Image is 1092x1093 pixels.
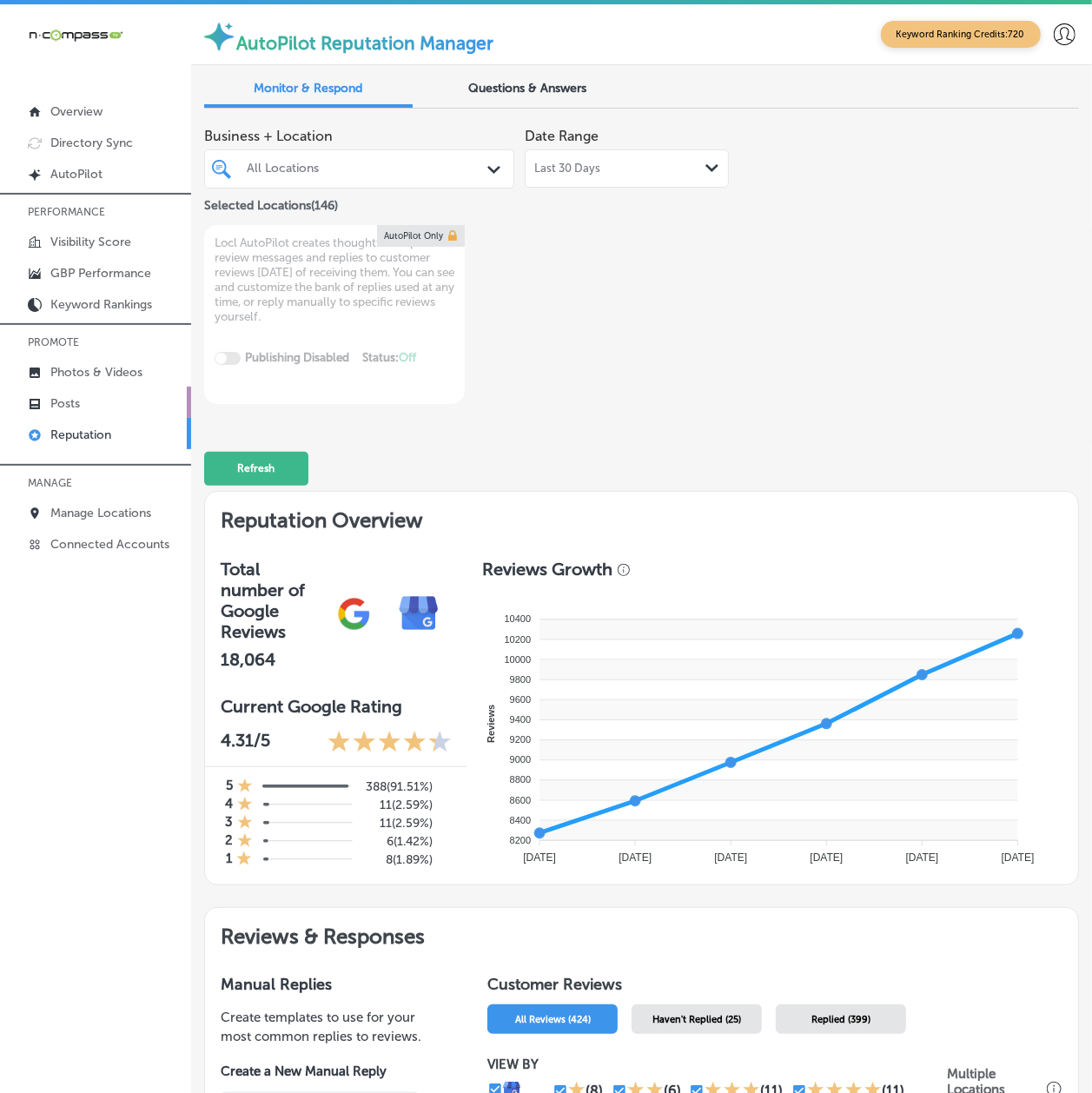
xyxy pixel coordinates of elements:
p: Photos & Videos [50,365,142,380]
h5: 388 ( 91.51% ) [366,779,433,794]
tspan: 10200 [504,633,531,644]
tspan: 9800 [509,674,530,685]
span: Keyword Ranking Credits: 720 [881,21,1041,48]
p: Overview [50,104,103,119]
span: Monitor & Respond [255,81,363,96]
p: Create templates to use for your most common replies to reviews. [221,1008,446,1046]
tspan: [DATE] [714,851,747,864]
span: Questions & Answers [468,81,586,96]
img: gPZS+5FD6qPJAAAAABJRU5ErkJggg== [321,581,387,646]
tspan: [DATE] [905,851,938,864]
span: Last 30 Days [534,162,600,176]
div: 1 Star [237,832,253,851]
img: autopilot-icon [202,19,236,54]
span: Haven't Replied (25) [652,1014,741,1025]
h4: 5 [226,778,233,796]
div: 1 Star [236,851,252,869]
tspan: 9000 [509,754,530,765]
p: Manage Locations [50,506,151,520]
button: Refresh [204,452,308,486]
label: Create a New Manual Reply [221,1063,419,1079]
img: e7ababfa220611ac49bdb491a11684a6.png [387,581,452,646]
text: Reviews [485,705,495,743]
h3: Manual Replies [221,975,446,994]
p: Keyword Rankings [50,297,152,312]
tspan: 9600 [509,694,530,705]
div: All Locations [247,162,489,176]
label: Date Range [525,128,599,144]
p: Reputation [50,427,111,442]
tspan: 8600 [509,794,530,805]
h3: Total number of Google Reviews [221,559,321,642]
p: Visibility Score [50,235,131,249]
h4: 1 [226,851,232,869]
div: 1 Star [237,778,253,796]
img: 660ab0bf-5cc7-4cb8-ba1c-48b5ae0f18e60NCTV_CLogo_TV_Black_-500x88.png [28,27,123,43]
div: 1 Star [237,796,253,814]
h2: 18,064 [221,649,321,670]
h2: Reviews & Responses [205,908,1078,959]
h2: Reputation Overview [205,492,1078,543]
h4: 4 [225,796,233,814]
p: AutoPilot [50,167,103,182]
h5: 11 ( 2.59% ) [366,798,432,812]
h4: 2 [225,832,233,851]
div: 1 Star [237,814,253,832]
h3: Current Google Rating [221,696,452,717]
tspan: 9200 [509,734,530,745]
tspan: 8400 [509,814,530,825]
p: 4.31 /5 [221,730,270,756]
tspan: 10400 [504,613,531,624]
h1: Customer Reviews [487,975,1062,999]
tspan: [DATE] [619,851,652,864]
h5: 11 ( 2.59% ) [366,816,432,831]
h4: 3 [225,814,233,832]
p: Posts [50,396,80,411]
tspan: [DATE] [523,851,556,864]
p: Selected Locations ( 146 ) [204,191,338,213]
tspan: [DATE] [810,851,843,864]
h5: 8 ( 1.89% ) [366,852,432,867]
h5: 6 ( 1.42% ) [366,834,432,849]
h3: Reviews Growth [483,559,613,580]
tspan: 8200 [509,835,530,845]
span: All Reviews (424) [515,1014,591,1025]
p: Connected Accounts [50,537,169,552]
label: AutoPilot Reputation Manager [236,32,493,54]
p: Directory Sync [50,136,133,150]
tspan: [DATE] [1001,851,1034,864]
tspan: 8800 [509,774,530,785]
span: Replied (399) [811,1014,870,1025]
div: 4.31 Stars [328,730,452,756]
p: GBP Performance [50,266,151,281]
tspan: 10000 [504,653,531,664]
tspan: 9400 [509,714,530,725]
span: Business + Location [204,128,514,144]
p: VIEW BY [487,1057,947,1072]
